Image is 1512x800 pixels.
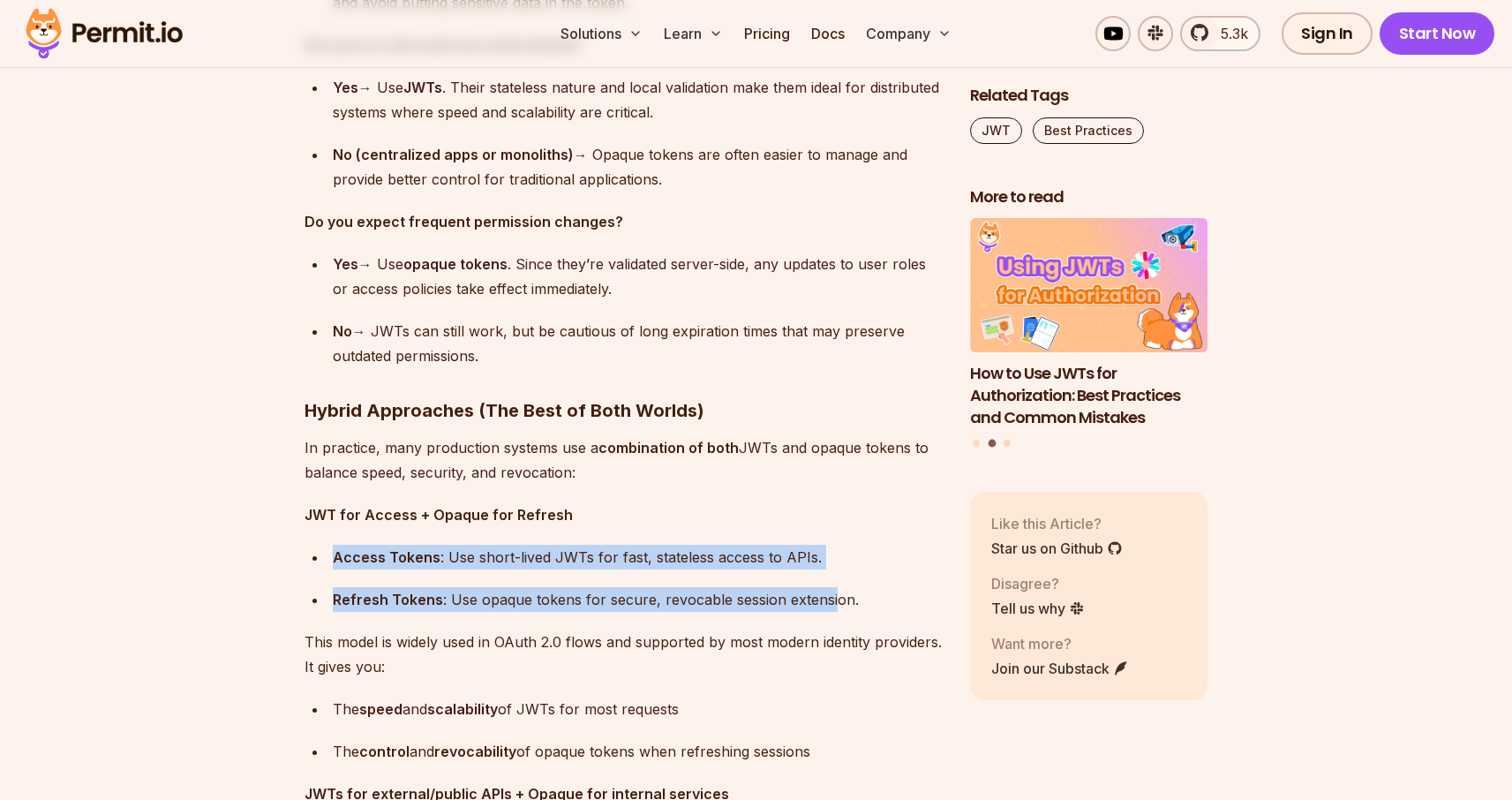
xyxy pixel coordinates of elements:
button: Learn [657,16,730,51]
img: How to Use JWTs for Authorization: Best Practices and Common Mistakes [970,219,1208,353]
strong: No (centralized apps or monoliths) [333,146,574,163]
p: Disagree? [991,573,1085,594]
img: Permit logo [18,4,191,64]
a: Join our Substack [991,658,1129,679]
p: In practice, many production systems use a JWTs and opaque tokens to balance speed, security, and... [305,435,942,485]
li: 2 of 3 [970,219,1208,429]
strong: Yes [333,255,358,273]
h3: How to Use JWTs for Authorization: Best Practices and Common Mistakes [970,363,1208,428]
span: 5.3k [1210,23,1248,44]
p: Like this Article? [991,513,1123,534]
a: Pricing [737,16,797,51]
strong: No [333,322,352,340]
strong: scalability [427,700,498,718]
div: → Opaque tokens are often easier to manage and provide better control for traditional applications. [333,142,942,192]
a: JWT [970,117,1022,144]
a: Best Practices [1033,117,1144,144]
strong: combination of both [598,439,739,457]
a: Tell us why [991,598,1085,619]
button: Company [859,16,959,51]
strong: JWT for Access + Opaque for Refresh [305,506,573,524]
div: : Use opaque tokens for secure, revocable session extension. [333,587,942,612]
button: Solutions [553,16,650,51]
div: The and of opaque tokens when refreshing sessions [333,739,942,764]
a: Sign In [1282,12,1373,55]
strong: Access Tokens [333,548,440,566]
strong: speed [359,700,402,718]
strong: Yes [333,79,358,96]
strong: control [359,743,410,760]
div: The and of JWTs for most requests [333,697,942,721]
strong: revocability [434,743,516,760]
div: : Use short-lived JWTs for fast, stateless access to APIs. [333,545,942,570]
h2: More to read [970,186,1208,208]
strong: Refresh Tokens [333,591,443,608]
strong: Hybrid Approaches (The Best of Both Worlds) [305,400,704,421]
button: Go to slide 1 [973,440,980,447]
a: Star us on Github [991,538,1123,559]
a: Docs [804,16,852,51]
strong: Do you expect frequent permission changes? [305,213,623,230]
h2: Related Tags [970,85,1208,107]
strong: opaque tokens [403,255,508,273]
p: This model is widely used in OAuth 2.0 flows and supported by most modern identity providers. It ... [305,630,942,679]
div: → JWTs can still work, but be cautious of long expiration times that may preserve outdated permis... [333,319,942,368]
div: → Use . Their stateless nature and local validation make them ideal for distributed systems where... [333,75,942,125]
a: How to Use JWTs for Authorization: Best Practices and Common MistakesHow to Use JWTs for Authoriz... [970,219,1208,429]
p: Want more? [991,633,1129,654]
button: Go to slide 3 [1004,440,1011,447]
div: → Use . Since they’re validated server-side, any updates to user roles or access policies take ef... [333,252,942,301]
div: Posts [970,219,1208,450]
a: 5.3k [1180,16,1260,51]
button: Go to slide 2 [988,440,996,448]
strong: JWTs [403,79,442,96]
a: Start Now [1380,12,1495,55]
